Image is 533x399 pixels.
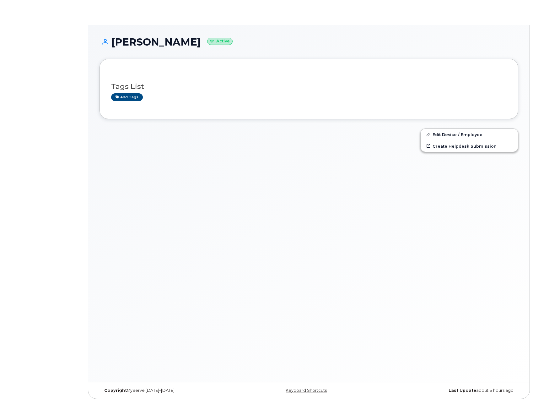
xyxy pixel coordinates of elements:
div: about 5 hours ago [379,388,518,393]
a: Create Helpdesk Submission [421,140,518,152]
div: MyServe [DATE]–[DATE] [100,388,239,393]
small: Active [207,38,233,45]
a: Keyboard Shortcuts [286,388,327,393]
a: Edit Device / Employee [421,129,518,140]
strong: Copyright [104,388,127,393]
h3: Tags List [111,83,507,90]
h1: [PERSON_NAME] [100,36,518,47]
strong: Last Update [449,388,476,393]
a: Add tags [111,93,143,101]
